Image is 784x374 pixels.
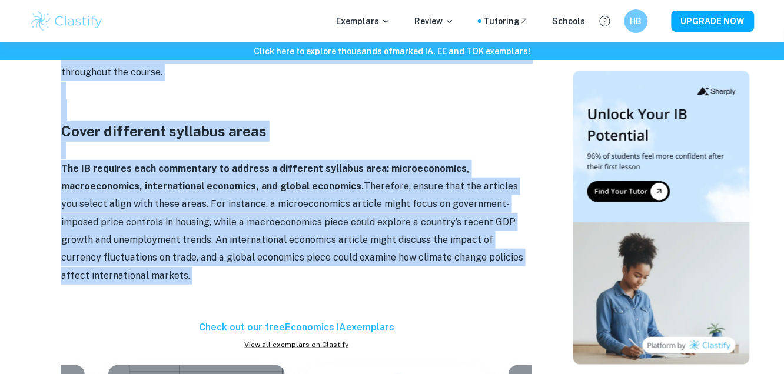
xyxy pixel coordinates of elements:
a: View all exemplars on Clastify [61,339,532,350]
img: Thumbnail [573,71,750,365]
h6: Click here to explore thousands of marked IA, EE and TOK exemplars ! [2,45,782,58]
p: Therefore, ensure that the articles you select align with these areas. For instance, a microecono... [61,160,532,285]
button: Help and Feedback [595,11,615,31]
a: Schools [553,15,586,28]
strong: The IB requires each commentary to address a different syllabus area: microeconomics, macroeconom... [61,163,470,192]
p: Exemplars [336,15,391,28]
button: HB [624,9,648,33]
button: UPGRADE NOW [672,11,755,32]
h3: Cover different syllabus areas [61,121,532,142]
a: Tutoring [484,15,529,28]
h6: HB [630,15,643,28]
p: Review [414,15,454,28]
img: Clastify logo [29,9,104,33]
h6: Check out our free Economics IA exemplars [61,320,532,335]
